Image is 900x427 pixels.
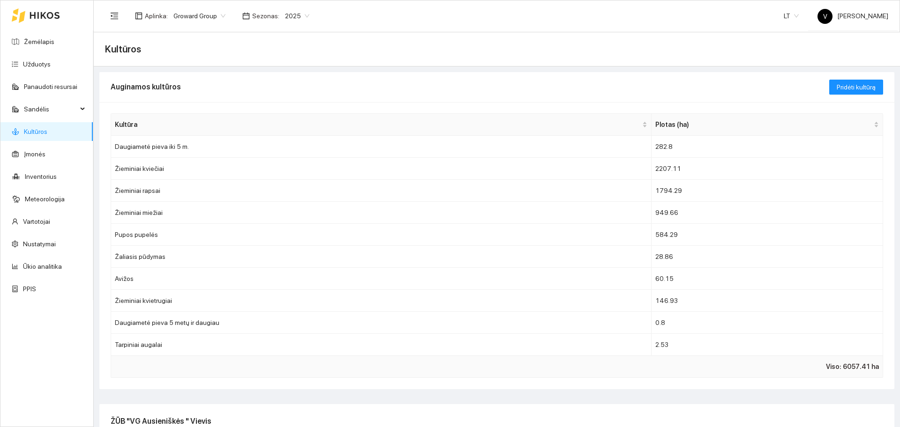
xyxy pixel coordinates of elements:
[24,150,45,158] a: Įmonės
[111,180,652,202] td: Žieminiai rapsai
[25,195,65,203] a: Meteorologija
[111,290,652,312] td: Žieminiai kvietrugiai
[652,114,883,136] th: this column's title is Plotas (ha),this column is sortable
[23,240,56,248] a: Nustatymai
[23,285,36,293] a: PPIS
[23,60,51,68] a: Užduotys
[652,290,883,312] td: 146.93
[105,42,141,57] span: Kultūros
[111,136,652,158] td: Daugiametė pieva iki 5 m.
[111,246,652,268] td: Žaliasis pūdymas
[111,268,652,290] td: Avižos
[23,263,62,270] a: Ūkio analitika
[115,119,640,130] span: Kultūra
[111,415,883,427] h2: ŽŪB "VG Ausieniškės " Vievis
[655,119,872,130] span: Plotas (ha)
[135,12,142,20] span: layout
[111,74,829,100] div: Auginamos kultūros
[105,7,124,25] button: menu-fold
[111,224,652,246] td: Pupos pupelės
[24,100,77,118] span: Sandėlis
[829,80,883,95] button: Pridėti kultūrą
[652,202,883,224] td: 949.66
[826,361,879,372] span: Viso: 6057.41 ha
[24,128,47,135] a: Kultūros
[652,136,883,158] td: 282.8
[652,268,883,290] td: 60.15
[784,9,799,23] span: LT
[23,218,50,225] a: Vartotojai
[823,9,827,24] span: V
[252,11,279,21] span: Sezonas :
[111,114,652,136] th: this column's title is Kultūra,this column is sortable
[145,11,168,21] span: Aplinka :
[242,12,250,20] span: calendar
[652,180,883,202] td: 1794.29
[652,312,883,334] td: 0.8
[652,334,883,356] td: 2.53
[817,12,888,20] span: [PERSON_NAME]
[652,246,883,268] td: 28.86
[111,158,652,180] td: Žieminiai kviečiai
[24,38,54,45] a: Žemėlapis
[110,12,119,20] span: menu-fold
[173,9,225,23] span: Groward Group
[111,202,652,224] td: Žieminiai miežiai
[24,83,77,90] a: Panaudoti resursai
[25,173,57,180] a: Inventorius
[111,334,652,356] td: Tarpiniai augalai
[652,224,883,246] td: 584.29
[285,9,309,23] span: 2025
[837,82,876,92] span: Pridėti kultūrą
[652,158,883,180] td: 2207.11
[111,312,652,334] td: Daugiametė pieva 5 metų ir daugiau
